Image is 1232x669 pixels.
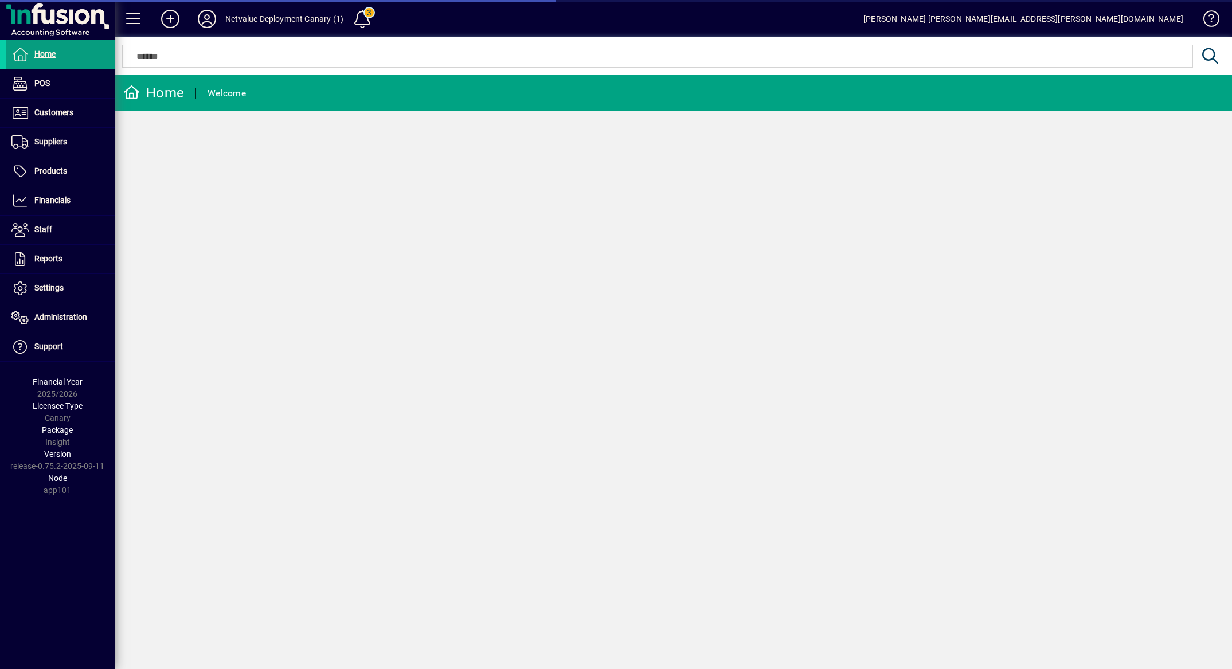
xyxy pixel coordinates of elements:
[225,10,343,28] div: Netvalue Deployment Canary (1)
[34,225,52,234] span: Staff
[44,449,71,459] span: Version
[6,99,115,127] a: Customers
[48,474,67,483] span: Node
[6,157,115,186] a: Products
[34,79,50,88] span: POS
[6,186,115,215] a: Financials
[34,108,73,117] span: Customers
[189,9,225,29] button: Profile
[6,245,115,273] a: Reports
[34,49,56,58] span: Home
[6,128,115,157] a: Suppliers
[6,332,115,361] a: Support
[6,303,115,332] a: Administration
[33,401,83,410] span: Licensee Type
[42,425,73,435] span: Package
[34,312,87,322] span: Administration
[1195,2,1218,40] a: Knowledge Base
[33,377,83,386] span: Financial Year
[6,69,115,98] a: POS
[34,166,67,175] span: Products
[123,84,184,102] div: Home
[152,9,189,29] button: Add
[34,254,62,263] span: Reports
[34,342,63,351] span: Support
[208,84,246,103] div: Welcome
[6,274,115,303] a: Settings
[34,195,71,205] span: Financials
[34,283,64,292] span: Settings
[34,137,67,146] span: Suppliers
[863,10,1183,28] div: [PERSON_NAME] [PERSON_NAME][EMAIL_ADDRESS][PERSON_NAME][DOMAIN_NAME]
[6,216,115,244] a: Staff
